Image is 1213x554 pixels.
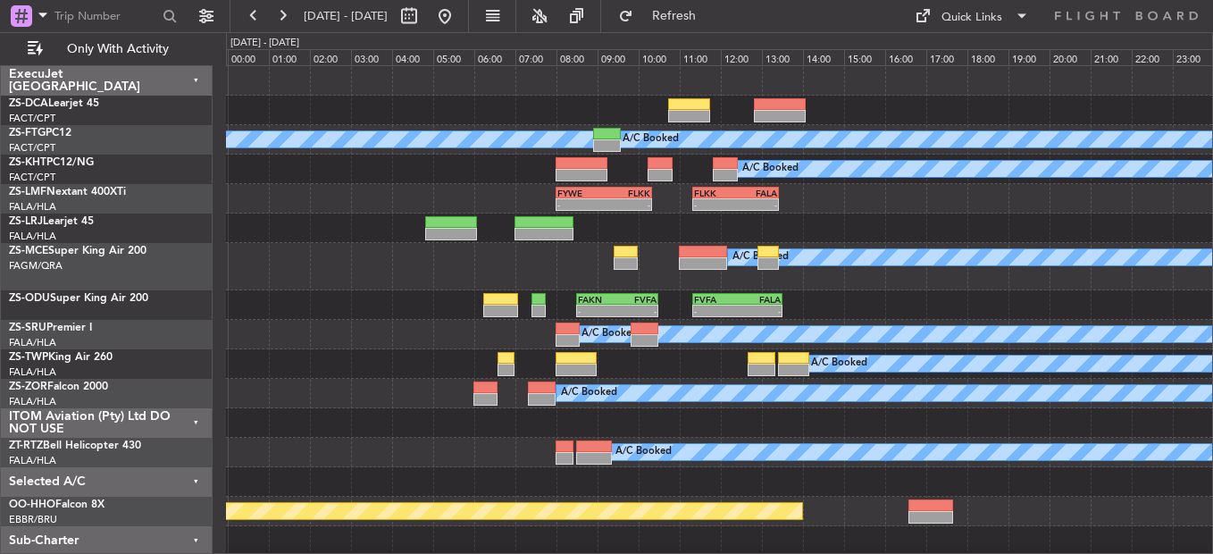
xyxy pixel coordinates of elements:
div: - [694,199,735,210]
a: ZS-ODUSuper King Air 200 [9,293,148,304]
span: ZS-DCA [9,98,48,109]
div: FAKN [578,294,617,305]
div: 12:00 [721,49,762,65]
div: - [557,199,604,210]
a: ZS-LRJLearjet 45 [9,216,94,227]
div: FYWE [557,188,604,198]
span: ZS-SRU [9,323,46,333]
a: FALA/HLA [9,365,56,379]
div: 15:00 [844,49,885,65]
span: Only With Activity [46,43,188,55]
a: ZS-SRUPremier I [9,323,92,333]
span: ZS-TWP [9,352,48,363]
div: 10:00 [639,49,680,65]
div: 16:00 [885,49,926,65]
div: 04:00 [392,49,433,65]
div: - [694,306,737,316]
button: Refresh [610,2,717,30]
div: A/C Booked [581,321,638,348]
div: FALA [736,188,777,198]
div: 18:00 [967,49,1008,65]
div: 20:00 [1050,49,1091,65]
div: 19:00 [1008,49,1050,65]
a: FACT/CPT [9,141,55,155]
button: Only With Activity [20,35,194,63]
div: 09:00 [598,49,639,65]
a: FALA/HLA [9,200,56,214]
div: 00:00 [228,49,269,65]
a: ZS-FTGPC12 [9,128,71,138]
div: 08:00 [556,49,598,65]
a: ZS-ZORFalcon 2000 [9,382,108,392]
span: ZS-ZOR [9,382,47,392]
a: FACT/CPT [9,112,55,125]
span: ZS-LRJ [9,216,43,227]
div: - [737,306,780,316]
div: - [736,199,777,210]
div: 21:00 [1091,49,1132,65]
span: Refresh [637,10,712,22]
a: FACT/CPT [9,171,55,184]
div: 22:00 [1132,49,1173,65]
span: ZS-ODU [9,293,50,304]
div: 05:00 [433,49,474,65]
div: 01:00 [269,49,310,65]
span: ZS-LMF [9,187,46,197]
a: EBBR/BRU [9,513,57,526]
div: A/C Booked [732,244,789,271]
a: ZS-DCALearjet 45 [9,98,99,109]
div: 17:00 [926,49,967,65]
button: Quick Links [906,2,1038,30]
a: ZS-MCESuper King Air 200 [9,246,146,256]
a: FALA/HLA [9,395,56,408]
div: 03:00 [351,49,392,65]
div: 14:00 [803,49,844,65]
span: ZS-FTG [9,128,46,138]
div: A/C Booked [561,380,617,407]
div: Quick Links [941,9,1002,27]
div: FVFA [617,294,657,305]
a: FALA/HLA [9,230,56,243]
div: FALA [737,294,780,305]
input: Trip Number [54,3,157,29]
div: - [578,306,617,316]
div: A/C Booked [615,439,672,466]
a: ZS-KHTPC12/NG [9,157,94,168]
span: ZS-MCE [9,246,48,256]
div: - [617,306,657,316]
a: ZS-TWPKing Air 260 [9,352,113,363]
div: [DATE] - [DATE] [230,36,299,51]
div: FLKK [694,188,735,198]
a: FALA/HLA [9,336,56,349]
div: - [604,199,650,210]
a: FAGM/QRA [9,259,63,273]
a: OO-HHOFalcon 8X [9,499,105,510]
div: 02:00 [310,49,351,65]
span: [DATE] - [DATE] [304,8,388,24]
div: FVFA [694,294,737,305]
div: A/C Booked [811,350,867,377]
a: FALA/HLA [9,454,56,467]
div: FLKK [604,188,650,198]
div: A/C Booked [623,126,679,153]
span: ZT-RTZ [9,441,43,451]
div: A/C Booked [742,155,799,182]
a: ZT-RTZBell Helicopter 430 [9,441,141,451]
div: 11:00 [680,49,721,65]
span: OO-HHO [9,499,55,510]
a: ZS-LMFNextant 400XTi [9,187,126,197]
div: 13:00 [762,49,803,65]
div: 07:00 [515,49,556,65]
div: 06:00 [474,49,515,65]
span: ZS-KHT [9,157,46,168]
